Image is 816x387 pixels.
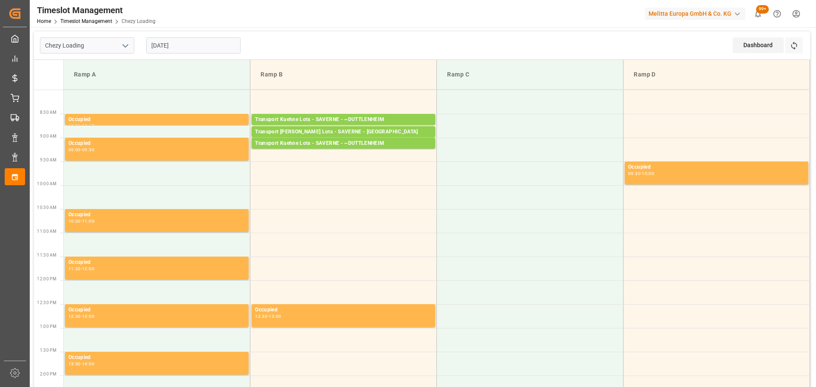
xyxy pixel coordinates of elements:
div: Ramp A [71,67,243,82]
div: Pallets: 1,TU: 95,City: ~[GEOGRAPHIC_DATA],Arrival: [DATE] 00:00:00 [255,148,432,155]
span: 11:00 AM [37,229,57,234]
div: - [267,314,269,318]
button: Melitta Europa GmbH & Co. KG [645,6,748,22]
span: 11:30 AM [37,253,57,257]
span: 99+ [756,5,769,14]
div: - [81,267,82,271]
div: Ramp B [257,67,430,82]
button: Help Center [768,4,787,23]
button: show 100 new notifications [748,4,768,23]
span: 9:30 AM [40,158,57,162]
div: Occupied [68,116,245,124]
span: 12:30 PM [37,300,57,305]
span: 8:30 AM [40,110,57,115]
div: Transport Kuehne Lots - SAVERNE - ~DUTTLENHEIM [255,139,432,148]
div: 10:30 [68,219,81,223]
span: 1:00 PM [40,324,57,329]
div: 12:00 [82,267,94,271]
div: 08:30 [68,124,81,128]
div: Dashboard [733,37,784,53]
div: Transport Kuehne Lots - SAVERNE - ~DUTTLENHEIM [255,116,432,124]
span: 9:00 AM [40,134,57,138]
div: Occupied [68,258,245,267]
div: Transport [PERSON_NAME] Lots - SAVERNE - [GEOGRAPHIC_DATA] [255,128,432,136]
span: 2:00 PM [40,372,57,376]
input: DD-MM-YYYY [146,37,241,54]
div: Occupied [68,306,245,314]
div: 12:30 [255,314,267,318]
div: - [81,148,82,152]
span: 10:30 AM [37,205,57,210]
div: 10:00 [642,172,654,175]
div: Pallets: 1,TU: 141,City: [GEOGRAPHIC_DATA],Arrival: [DATE] 00:00:00 [255,136,432,144]
div: 09:30 [628,172,640,175]
div: 11:00 [82,219,94,223]
div: Ramp D [630,67,803,82]
div: 09:30 [82,148,94,152]
div: 13:00 [82,314,94,318]
div: Occupied [68,353,245,362]
div: 09:00 [68,148,81,152]
input: Type to search/select [40,37,134,54]
button: open menu [119,39,131,52]
div: 11:30 [68,267,81,271]
div: - [640,172,642,175]
div: Occupied [68,139,245,148]
div: Pallets: ,TU: 38,City: ~[GEOGRAPHIC_DATA],Arrival: [DATE] 00:00:00 [255,124,432,131]
a: Timeslot Management [60,18,112,24]
div: - [81,219,82,223]
div: 14:00 [82,362,94,366]
div: 13:00 [269,314,281,318]
div: Occupied [255,306,432,314]
div: 08:45 [82,124,94,128]
span: 10:00 AM [37,181,57,186]
div: Occupied [628,163,805,172]
div: 12:30 [68,314,81,318]
div: Occupied [68,211,245,219]
span: 1:30 PM [40,348,57,353]
div: Melitta Europa GmbH & Co. KG [645,8,745,20]
div: - [81,314,82,318]
div: Ramp C [444,67,616,82]
div: - [81,124,82,128]
span: 12:00 PM [37,277,57,281]
div: - [81,362,82,366]
div: Timeslot Management [37,4,156,17]
div: 13:30 [68,362,81,366]
a: Home [37,18,51,24]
